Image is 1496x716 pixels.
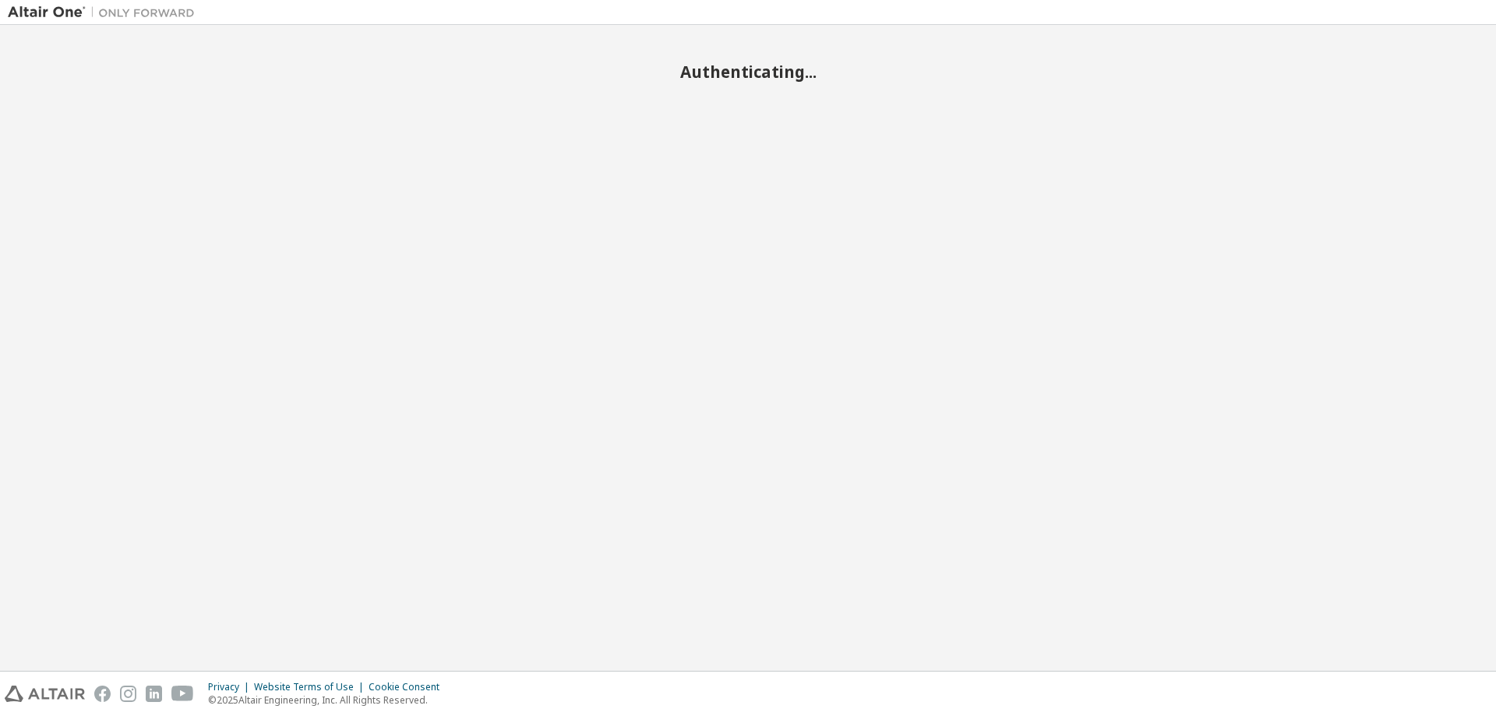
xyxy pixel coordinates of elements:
div: Privacy [208,681,254,693]
img: facebook.svg [94,686,111,702]
p: © 2025 Altair Engineering, Inc. All Rights Reserved. [208,693,449,707]
div: Cookie Consent [369,681,449,693]
img: Altair One [8,5,203,20]
img: altair_logo.svg [5,686,85,702]
div: Website Terms of Use [254,681,369,693]
img: instagram.svg [120,686,136,702]
img: linkedin.svg [146,686,162,702]
img: youtube.svg [171,686,194,702]
h2: Authenticating... [8,62,1488,82]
